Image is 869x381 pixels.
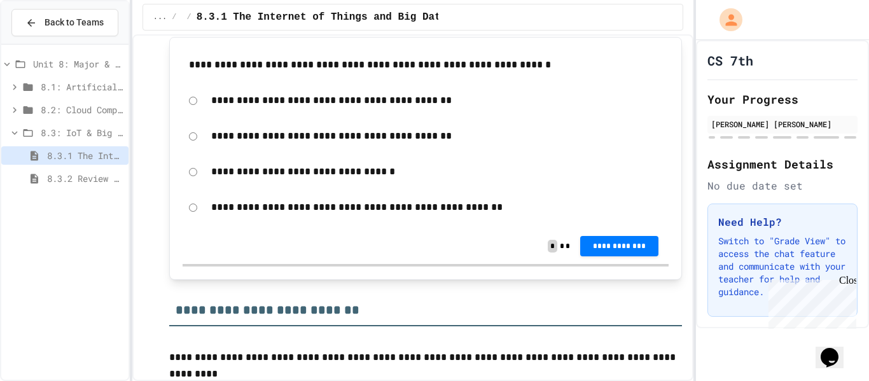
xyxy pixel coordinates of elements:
span: / [187,12,191,22]
span: 8.3.2 Review - The Internet of Things and Big Data [47,172,123,185]
h2: Assignment Details [707,155,858,173]
p: Switch to "Grade View" to access the chat feature and communicate with your teacher for help and ... [718,235,847,298]
span: ... [153,12,167,22]
div: [PERSON_NAME] [PERSON_NAME] [711,118,854,130]
button: Back to Teams [11,9,118,36]
h3: Need Help? [718,214,847,230]
span: Back to Teams [45,16,104,29]
div: My Account [706,5,746,34]
h2: Your Progress [707,90,858,108]
span: 8.3.1 The Internet of Things and Big Data: Our Connected Digital World [197,10,624,25]
span: 8.1: Artificial Intelligence Basics [41,80,123,94]
span: Unit 8: Major & Emerging Technologies [33,57,123,71]
span: 8.3: IoT & Big Data [41,126,123,139]
span: / [172,12,176,22]
iframe: chat widget [763,275,856,329]
h1: CS 7th [707,52,753,69]
iframe: chat widget [816,330,856,368]
div: Chat with us now!Close [5,5,88,81]
span: 8.3.1 The Internet of Things and Big Data: Our Connected Digital World [47,149,123,162]
span: 8.2: Cloud Computing [41,103,123,116]
div: No due date set [707,178,858,193]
